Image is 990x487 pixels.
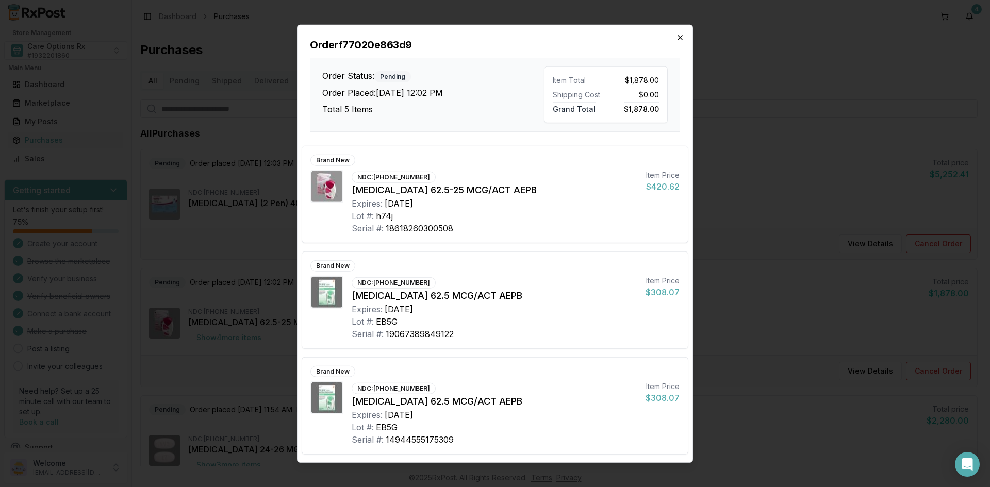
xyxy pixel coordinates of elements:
div: 18618260300508 [386,222,453,234]
div: Item Price [646,381,680,391]
div: Lot #: [352,315,374,327]
div: Lot #: [352,209,374,222]
div: Expires: [352,197,383,209]
h3: Order Placed: [DATE] 12:02 PM [322,87,544,99]
div: h74j [376,209,393,222]
div: Serial #: [352,433,384,445]
div: [MEDICAL_DATA] 62.5-25 MCG/ACT AEPB [352,182,638,197]
div: Pending [374,71,411,82]
div: $308.07 [646,286,680,298]
div: Brand New [310,365,355,377]
div: NDC: [PHONE_NUMBER] [352,171,436,182]
div: Brand New [310,260,355,271]
img: Incruse Ellipta 62.5 MCG/ACT AEPB [311,276,342,307]
div: 19067389849122 [386,327,454,340]
div: Shipping Cost [553,89,602,99]
div: Brand New [310,154,355,165]
div: NDC: [PHONE_NUMBER] [352,277,436,288]
img: Incruse Ellipta 62.5 MCG/ACT AEPB [311,382,342,413]
div: Item Price [646,275,680,286]
div: Item Price [646,170,680,180]
div: $0.00 [610,89,659,99]
div: Expires: [352,303,383,315]
h2: Order f77020e863d9 [310,37,680,52]
div: [MEDICAL_DATA] 62.5 MCG/ACT AEPB [352,288,637,303]
h3: Total 5 Items [322,103,544,115]
div: [DATE] [385,408,413,421]
span: $1,878.00 [625,75,659,85]
div: Item Total [553,75,602,85]
div: NDC: [PHONE_NUMBER] [352,382,436,394]
div: $420.62 [646,180,680,192]
span: Grand Total [553,102,596,113]
h3: Order Status: [322,70,544,82]
span: $1,878.00 [624,102,659,113]
div: [MEDICAL_DATA] 62.5 MCG/ACT AEPB [352,394,637,408]
div: Serial #: [352,222,384,234]
div: [DATE] [385,303,413,315]
div: EB5G [376,315,398,327]
div: Lot #: [352,421,374,433]
div: EB5G [376,421,398,433]
div: Expires: [352,408,383,421]
img: Anoro Ellipta 62.5-25 MCG/ACT AEPB [311,171,342,201]
div: $308.07 [646,391,680,404]
div: 14944555175309 [386,433,454,445]
div: Serial #: [352,327,384,340]
div: [DATE] [385,197,413,209]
